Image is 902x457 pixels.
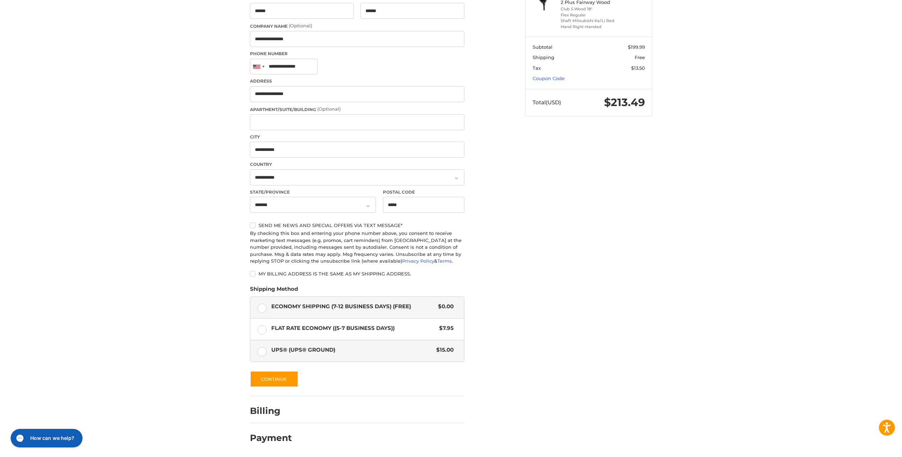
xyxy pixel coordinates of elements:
span: Free [635,54,645,60]
label: Company Name [250,22,464,30]
span: Shipping [533,54,554,60]
span: Flat Rate Economy ((5-7 Business Days)) [271,324,436,332]
label: Address [250,78,464,84]
legend: Shipping Method [250,285,298,296]
span: $199.99 [628,44,645,50]
button: Continue [250,371,298,387]
small: (Optional) [289,23,312,28]
span: Economy Shipping (7-12 Business Days) (Free) [271,303,435,311]
li: Hand Right-Handed [561,24,615,30]
a: Terms [437,258,452,264]
label: Send me news and special offers via text message* [250,222,464,228]
label: Country [250,161,464,168]
span: $0.00 [434,303,454,311]
label: Postal Code [383,189,465,195]
span: Total (USD) [533,99,561,106]
li: Flex Regular [561,12,615,18]
span: Subtotal [533,44,553,50]
h2: Billing [250,405,292,416]
span: $7.95 [436,324,454,332]
label: Apartment/Suite/Building [250,106,464,113]
label: State/Province [250,189,376,195]
li: Club 5 Wood 18° [561,6,615,12]
div: United States: +1 [250,59,267,74]
span: $213.49 [604,96,645,109]
span: Tax [533,65,541,71]
div: By checking this box and entering your phone number above, you consent to receive marketing text ... [250,230,464,265]
label: City [250,134,464,140]
a: Coupon Code [533,75,565,81]
label: Phone Number [250,51,464,57]
span: UPS® (UPS® Ground) [271,346,433,354]
a: Privacy Policy [402,258,434,264]
span: $15.00 [433,346,454,354]
span: $13.50 [631,65,645,71]
li: Shaft Mitsubishi Kai'Li Red [561,18,615,24]
h2: Payment [250,432,292,443]
label: My billing address is the same as my shipping address. [250,271,464,277]
iframe: Gorgias live chat messenger [7,426,85,450]
small: (Optional) [317,106,341,112]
